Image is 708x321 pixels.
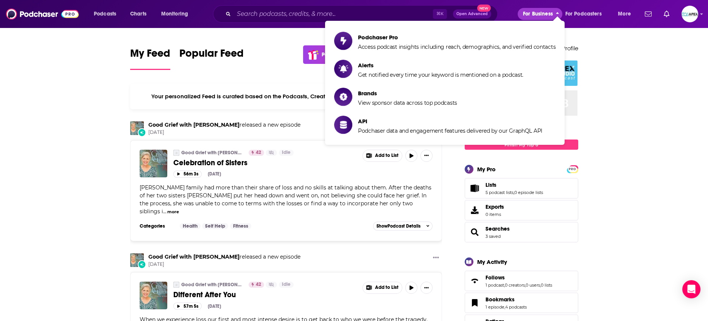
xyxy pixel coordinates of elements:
[477,5,491,12] span: New
[167,209,179,215] button: more
[173,282,179,288] img: Good Grief with Cheryl Jones
[513,190,514,195] span: ,
[373,222,433,231] button: ShowPodcast Details
[505,282,525,288] a: 0 creators
[140,150,167,177] a: Celebration of Sisters
[173,290,357,299] a: Different After You
[163,208,166,215] span: ...
[420,282,433,294] button: Show More Button
[485,181,543,188] a: Lists
[358,43,556,50] span: Access podcast insights including reach, demographics, and verified contacts
[173,158,247,167] span: Celebration of Sisters
[130,9,146,19] span: Charts
[485,296,515,303] span: Bookmarks
[148,253,240,260] a: Good Grief with Cheryl Jones
[453,9,491,19] button: Open AdvancedNew
[94,9,116,19] span: Podcasts
[358,99,457,106] span: View sponsor data across top podcasts
[467,205,482,216] span: Exports
[130,84,442,109] div: Your personalized Feed is curated based on the Podcasts, Creators, Users, and Lists that you Follow.
[173,290,236,299] span: Different After You
[642,8,655,20] a: Show notifications dropdown
[234,8,433,20] input: Search podcasts, credits, & more...
[485,274,505,281] span: Follows
[540,282,541,288] span: ,
[465,222,578,242] span: Searches
[682,6,698,22] button: Show profile menu
[173,150,179,156] img: Good Grief with Cheryl Jones
[420,150,433,162] button: Show More Button
[173,158,357,167] a: Celebration of Sisters
[282,281,291,288] span: Idle
[477,166,496,173] div: My Pro
[375,285,398,290] span: Add to List
[485,203,504,210] span: Exports
[358,127,542,134] span: Podchaser data and engagement features delivered by our GraphQL API
[467,298,482,308] a: Bookmarks
[125,8,151,20] a: Charts
[282,149,291,157] span: Idle
[682,280,700,298] div: Open Intercom Messenger
[138,260,146,268] div: New Episode
[375,153,398,158] span: Add to List
[138,128,146,136] div: New Episode
[504,304,505,310] span: ,
[465,271,578,291] span: Follows
[485,296,527,303] a: Bookmarks
[181,150,244,156] a: Good Grief with [PERSON_NAME]
[661,8,672,20] a: Show notifications dropdown
[358,118,542,125] span: API
[377,223,420,229] span: Show Podcast Details
[89,8,126,20] button: open menu
[363,282,402,293] button: Show More Button
[682,6,698,22] img: User Profile
[140,223,174,229] h3: Categories
[358,34,556,41] span: Podchaser Pro
[256,149,261,157] span: 42
[514,190,543,195] a: 0 episode lists
[130,47,170,70] a: My Feed
[130,253,144,267] img: Good Grief with Cheryl Jones
[220,5,505,23] div: Search podcasts, credits, & more...
[477,258,507,265] div: My Activity
[179,47,244,70] a: Popular Feed
[541,282,552,288] a: 0 lists
[181,282,244,288] a: Good Grief with [PERSON_NAME]
[467,276,482,286] a: Follows
[465,293,578,313] span: Bookmarks
[180,223,201,229] a: Health
[140,282,167,309] img: Different After You
[173,302,202,310] button: 57m 5s
[161,9,188,19] span: Monitoring
[618,9,631,19] span: More
[148,121,240,128] a: Good Grief with Cheryl Jones
[358,62,523,69] span: Alerts
[148,261,300,268] span: [DATE]
[363,150,402,161] button: Show More Button
[526,282,540,288] a: 0 users
[179,47,244,64] span: Popular Feed
[208,304,221,309] div: [DATE]
[130,47,170,64] span: My Feed
[504,282,505,288] span: ,
[456,12,488,16] span: Open Advanced
[485,234,501,239] a: 3 saved
[249,150,264,156] a: 42
[485,225,510,232] a: Searches
[485,282,504,288] a: 1 podcast
[230,223,251,229] a: Fitness
[6,7,79,21] img: Podchaser - Follow, Share and Rate Podcasts
[358,71,523,78] span: Get notified every time your keyword is mentioned on a podcast.
[249,282,264,288] a: 42
[505,304,527,310] a: 4 podcasts
[156,8,198,20] button: open menu
[140,184,431,215] span: [PERSON_NAME] family had more than their share of loss and no skills at talking about them. After...
[485,190,513,195] a: 5 podcast lists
